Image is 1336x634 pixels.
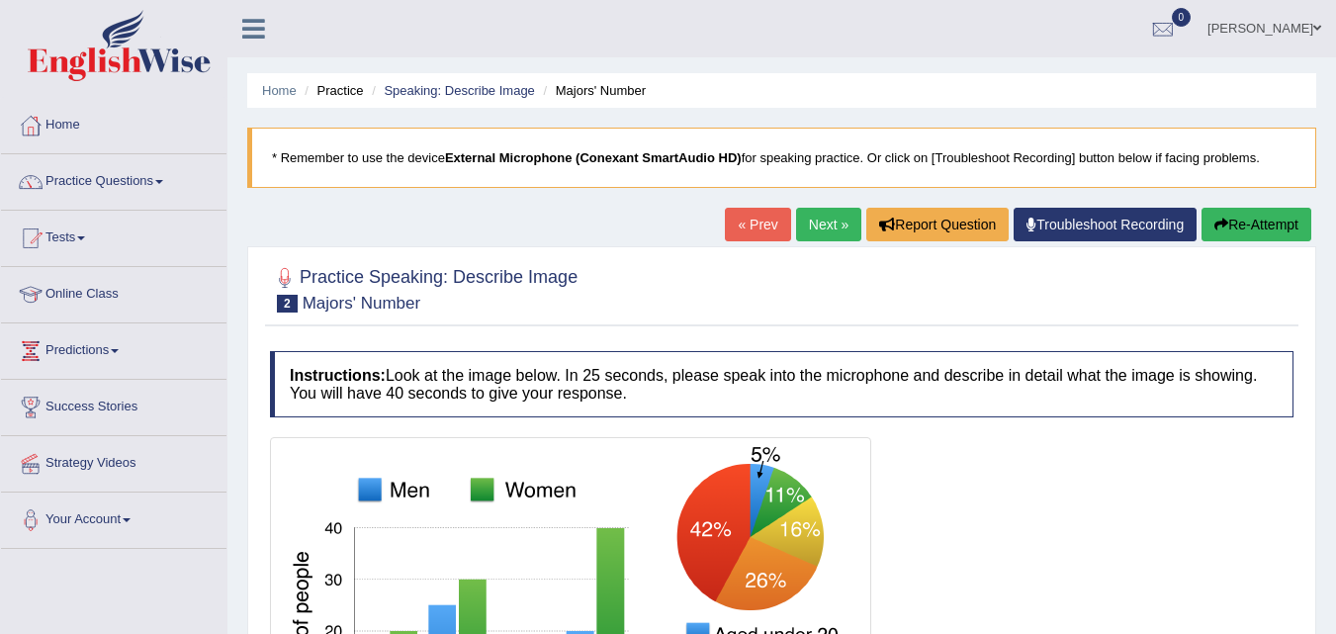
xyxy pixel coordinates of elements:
button: Re-Attempt [1202,208,1311,241]
a: Practice Questions [1,154,226,204]
button: Report Question [866,208,1009,241]
h4: Look at the image below. In 25 seconds, please speak into the microphone and describe in detail w... [270,351,1293,417]
a: Home [1,98,226,147]
a: Online Class [1,267,226,317]
a: Home [262,83,297,98]
a: Strategy Videos [1,436,226,486]
a: Tests [1,211,226,260]
blockquote: * Remember to use the device for speaking practice. Or click on [Troubleshoot Recording] button b... [247,128,1316,188]
li: Majors' Number [538,81,646,100]
a: Predictions [1,323,226,373]
a: Speaking: Describe Image [384,83,534,98]
h2: Practice Speaking: Describe Image [270,263,578,313]
a: Your Account [1,493,226,542]
a: « Prev [725,208,790,241]
a: Next » [796,208,861,241]
span: 2 [277,295,298,313]
li: Practice [300,81,363,100]
b: External Microphone (Conexant SmartAudio HD) [445,150,742,165]
a: Troubleshoot Recording [1014,208,1197,241]
span: 0 [1172,8,1192,27]
b: Instructions: [290,367,386,384]
a: Success Stories [1,380,226,429]
small: Majors' Number [303,294,420,313]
